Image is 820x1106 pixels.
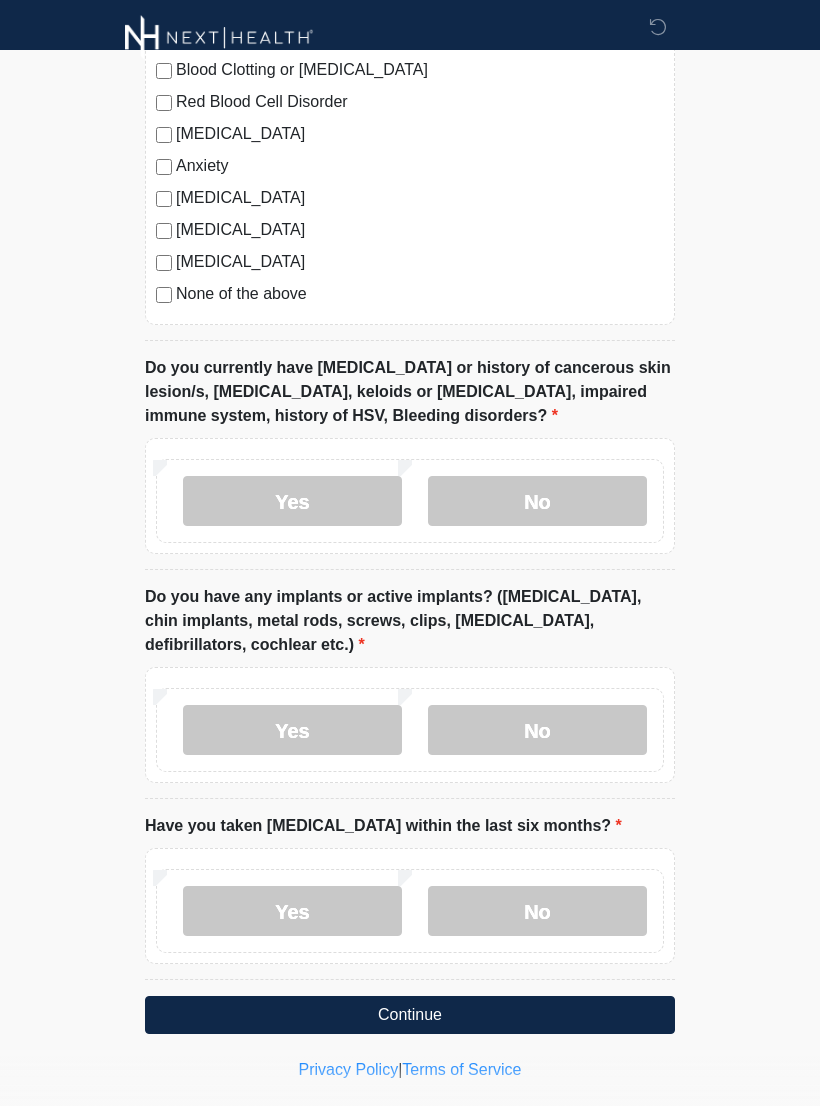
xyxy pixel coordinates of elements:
label: Yes [183,886,402,936]
label: None of the above [176,282,664,306]
label: [MEDICAL_DATA] [176,186,664,210]
label: Do you have any implants or active implants? ([MEDICAL_DATA], chin implants, metal rods, screws, ... [145,585,675,657]
a: | [398,1061,402,1078]
label: Anxiety [176,154,664,178]
input: Red Blood Cell Disorder [156,95,172,111]
input: None of the above [156,287,172,303]
label: Yes [183,705,402,755]
input: Anxiety [156,159,172,175]
label: [MEDICAL_DATA] [176,218,664,242]
label: No [428,705,647,755]
img: Next-Health Montecito Logo [125,15,314,60]
label: Do you currently have [MEDICAL_DATA] or history of cancerous skin lesion/s, [MEDICAL_DATA], keloi... [145,356,675,428]
button: Continue [145,996,675,1034]
label: No [428,886,647,936]
label: Yes [183,476,402,526]
input: [MEDICAL_DATA] [156,223,172,239]
label: Red Blood Cell Disorder [176,90,664,114]
input: [MEDICAL_DATA] [156,255,172,271]
label: Have you taken [MEDICAL_DATA] within the last six months? [145,814,622,838]
input: [MEDICAL_DATA] [156,127,172,143]
a: Privacy Policy [299,1061,399,1078]
label: [MEDICAL_DATA] [176,250,664,274]
label: No [428,476,647,526]
label: [MEDICAL_DATA] [176,122,664,146]
input: [MEDICAL_DATA] [156,191,172,207]
a: Terms of Service [402,1061,521,1078]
